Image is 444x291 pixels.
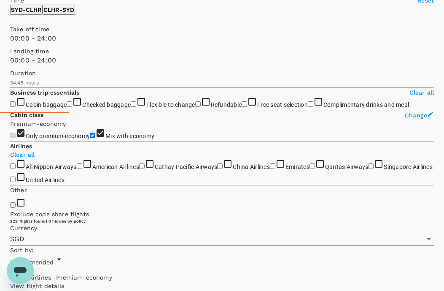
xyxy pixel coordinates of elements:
[10,282,434,290] p: View flight details
[26,133,90,139] span: Only premium-economy
[105,133,154,139] span: Mix with economy
[10,150,434,159] p: Clear all
[10,80,39,86] span: 34.45 hours
[10,259,54,266] span: Recommended
[92,163,139,170] span: American Airlines
[384,163,433,170] span: Singapore Airlines
[10,25,434,33] p: Take off time
[26,177,65,183] span: United Airlines
[323,101,409,108] span: Complimentary drinks and meal
[26,101,67,108] span: Cabin baggage
[26,163,77,170] span: All Nippon Airways
[10,247,33,253] span: Sort by :
[10,89,80,96] strong: Business trip essentials
[10,143,32,150] strong: Airlines
[7,257,34,284] iframe: Button to launch messaging window
[10,218,434,224] div: 229 flights found | 0 hidden by policy
[82,101,131,108] span: Checked baggage
[423,233,435,245] button: Open
[405,112,427,119] span: Change
[10,210,434,218] p: Exclude code share flights
[409,88,434,97] p: Clear all
[11,5,42,14] p: SYD - CLHR
[10,69,434,77] p: Duration
[10,34,56,42] span: 00:00 - 24:00
[211,101,242,108] span: Refundable
[56,274,112,281] span: Premium-economy
[155,163,218,170] span: Cathay Pacific Airways
[10,56,56,64] span: 00:00 - 24:00
[233,163,270,170] span: China Airlines
[325,163,369,170] span: Qantas Airways
[10,47,434,55] p: Landing time
[10,186,434,194] p: Other
[146,101,195,108] span: Flexible to change
[53,274,56,281] span: -
[10,112,44,118] strong: Cabin class
[10,120,434,128] p: Premium-economy
[257,101,308,108] span: Free seat selection
[10,225,39,231] span: Currency :
[43,5,74,14] p: CLHR - SYD
[285,163,309,170] span: Emirates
